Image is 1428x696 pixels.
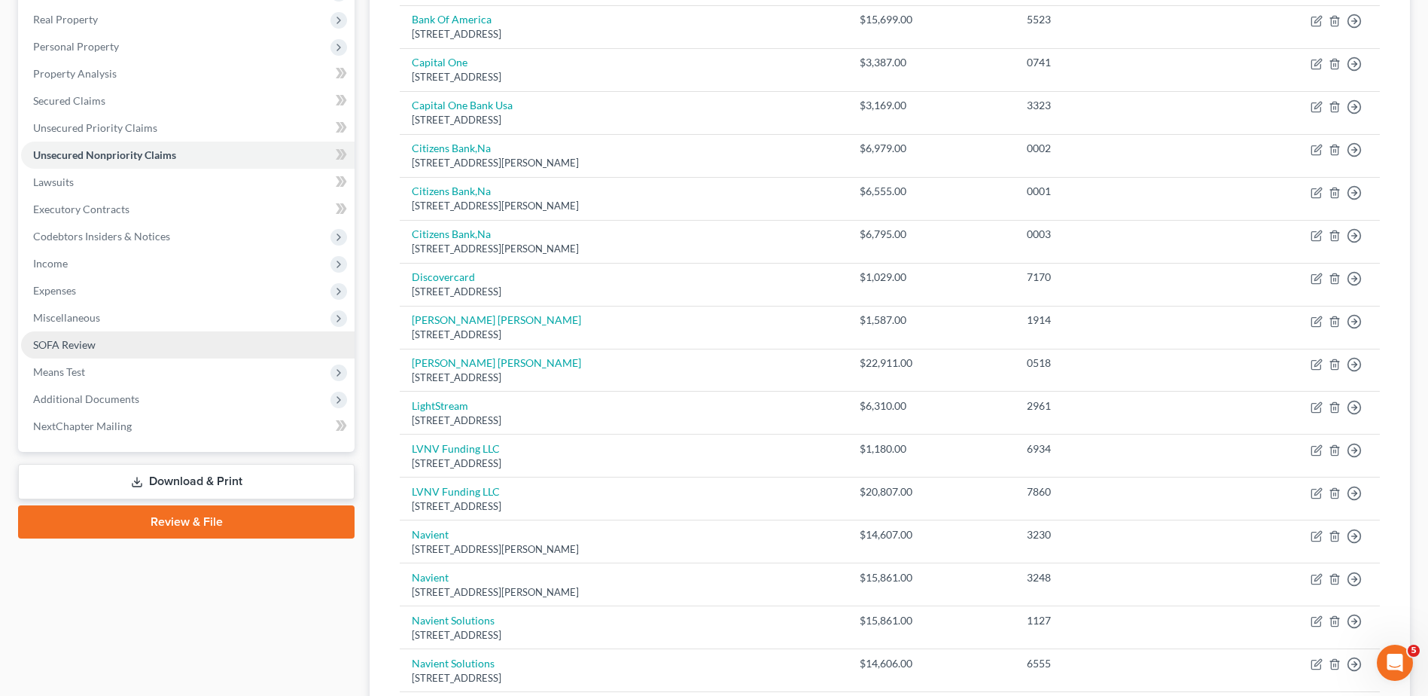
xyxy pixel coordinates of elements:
[1027,527,1204,542] div: 3230
[1408,645,1420,657] span: 5
[33,420,132,432] span: NextChapter Mailing
[860,12,1003,27] div: $15,699.00
[1027,270,1204,285] div: 7170
[412,371,835,385] div: [STREET_ADDRESS]
[412,528,449,541] a: Navient
[33,148,176,161] span: Unsecured Nonpriority Claims
[33,230,170,243] span: Codebtors Insiders & Notices
[412,585,835,600] div: [STREET_ADDRESS][PERSON_NAME]
[43,8,67,32] img: Profile image for Katie
[21,114,355,142] a: Unsecured Priority Claims
[12,118,289,310] div: Katie says…
[412,156,835,170] div: [STREET_ADDRESS][PERSON_NAME]
[73,19,150,34] p: Active 45m ago
[33,94,105,107] span: Secured Claims
[860,227,1003,242] div: $6,795.00
[96,493,108,505] button: Start recording
[24,128,215,155] b: 🚨ATTN: [GEOGRAPHIC_DATA] of [US_STATE]
[33,13,98,26] span: Real Property
[23,493,35,505] button: Emoji picker
[33,176,74,188] span: Lawsuits
[1027,55,1204,70] div: 0741
[1027,356,1204,371] div: 0518
[33,121,157,134] span: Unsecured Priority Claims
[72,493,84,505] button: Upload attachment
[33,365,85,378] span: Means Test
[33,67,117,80] span: Property Analysis
[264,6,291,33] div: Close
[412,56,467,69] a: Capital One
[24,279,145,288] div: [PERSON_NAME] • 3m ago
[860,484,1003,499] div: $20,807.00
[21,196,355,223] a: Executory Contracts
[1027,12,1204,27] div: 5523
[412,285,835,299] div: [STREET_ADDRESS]
[21,142,355,169] a: Unsecured Nonpriority Claims
[860,356,1003,371] div: $22,911.00
[860,527,1003,542] div: $14,607.00
[860,55,1003,70] div: $3,387.00
[860,570,1003,585] div: $15,861.00
[412,70,835,84] div: [STREET_ADDRESS]
[21,169,355,196] a: Lawsuits
[1027,184,1204,199] div: 0001
[258,487,282,511] button: Send a message…
[412,628,835,643] div: [STREET_ADDRESS]
[412,270,475,283] a: Discovercard
[33,40,119,53] span: Personal Property
[412,499,835,514] div: [STREET_ADDRESS]
[33,203,129,215] span: Executory Contracts
[1377,645,1413,681] iframe: Intercom live chat
[860,184,1003,199] div: $6,555.00
[860,656,1003,671] div: $14,606.00
[73,8,171,19] h1: [PERSON_NAME]
[412,313,581,326] a: [PERSON_NAME] [PERSON_NAME]
[860,613,1003,628] div: $15,861.00
[1027,613,1204,628] div: 1127
[1027,227,1204,242] div: 0003
[860,141,1003,156] div: $6,979.00
[412,571,449,584] a: Navient
[1027,441,1204,456] div: 6934
[412,542,835,557] div: [STREET_ADDRESS][PERSON_NAME]
[24,164,235,267] div: The court has added a new Credit Counseling Field that we need to update upon filing. Please remo...
[33,311,100,324] span: Miscellaneous
[412,671,835,685] div: [STREET_ADDRESS]
[1027,570,1204,585] div: 3248
[412,113,835,127] div: [STREET_ADDRESS]
[412,399,468,412] a: LightStream
[412,99,513,111] a: Capital One Bank Usa
[13,462,288,487] textarea: Message…
[33,257,68,270] span: Income
[412,328,835,342] div: [STREET_ADDRESS]
[412,356,581,369] a: [PERSON_NAME] [PERSON_NAME]
[1027,141,1204,156] div: 0002
[412,185,491,197] a: Citizens Bank,Na
[1027,656,1204,671] div: 6555
[1027,98,1204,113] div: 3323
[21,413,355,440] a: NextChapter Mailing
[412,242,835,256] div: [STREET_ADDRESS][PERSON_NAME]
[21,331,355,359] a: SOFA Review
[1027,484,1204,499] div: 7860
[18,505,355,539] a: Review & File
[33,392,139,405] span: Additional Documents
[860,270,1003,285] div: $1,029.00
[860,313,1003,328] div: $1,587.00
[412,227,491,240] a: Citizens Bank,Na
[21,87,355,114] a: Secured Claims
[1027,313,1204,328] div: 1914
[33,284,76,297] span: Expenses
[412,485,500,498] a: LVNV Funding LLC
[10,6,38,35] button: go back
[860,98,1003,113] div: $3,169.00
[412,13,492,26] a: Bank Of America
[412,614,495,627] a: Navient Solutions
[12,118,247,276] div: 🚨ATTN: [GEOGRAPHIC_DATA] of [US_STATE]The court has added a new Credit Counseling Field that we n...
[412,199,835,213] div: [STREET_ADDRESS][PERSON_NAME]
[860,398,1003,414] div: $6,310.00
[33,338,96,351] span: SOFA Review
[412,414,835,428] div: [STREET_ADDRESS]
[412,142,491,154] a: Citizens Bank,Na
[412,442,500,455] a: LVNV Funding LLC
